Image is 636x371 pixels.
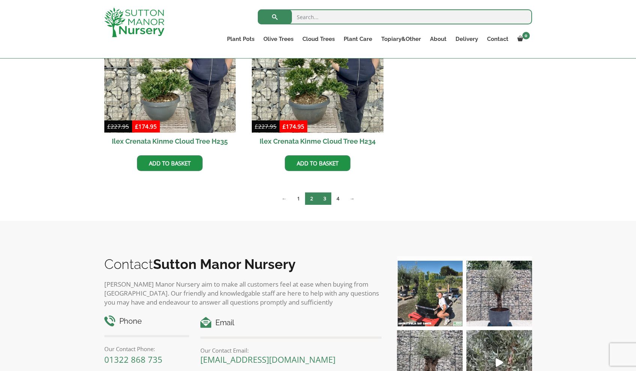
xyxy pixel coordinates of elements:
img: Ilex Crenata Kinme Cloud Tree H235 [104,1,236,133]
span: £ [107,123,111,130]
a: Add to basket: “Ilex Crenata Kinme Cloud Tree H235” [137,155,203,171]
a: Sale! Ilex Crenata Kinme Cloud Tree H234 [252,1,383,150]
a: [EMAIL_ADDRESS][DOMAIN_NAME] [200,354,335,365]
a: Plant Care [339,34,377,44]
a: About [426,34,451,44]
input: Search... [258,9,532,24]
span: £ [283,123,286,130]
a: 01322 868 735 [104,354,162,365]
a: ← [277,192,292,205]
a: → [344,192,360,205]
nav: Product Pagination [104,192,532,208]
bdi: 174.95 [135,123,157,130]
img: Our elegant & picturesque Angustifolia Cones are an exquisite addition to your Bay Tree collectio... [397,261,463,326]
h2: Contact [104,256,382,272]
span: £ [255,123,258,130]
span: £ [135,123,138,130]
p: Our Contact Phone: [104,344,189,353]
a: Olive Trees [259,34,298,44]
a: Topiary&Other [377,34,426,44]
a: Plant Pots [223,34,259,44]
a: Delivery [451,34,483,44]
span: 0 [522,32,530,39]
h4: Phone [104,315,189,327]
a: Page 4 [331,192,344,205]
p: [PERSON_NAME] Manor Nursery aim to make all customers feel at ease when buying from [GEOGRAPHIC_D... [104,280,382,307]
a: Sale! Ilex Crenata Kinme Cloud Tree H235 [104,1,236,150]
a: Page 3 [318,192,331,205]
span: Page 2 [305,192,318,205]
img: logo [104,8,164,37]
a: Contact [483,34,513,44]
h2: Ilex Crenata Kinme Cloud Tree H234 [252,133,383,150]
a: Page 1 [292,192,305,205]
bdi: 174.95 [283,123,304,130]
svg: Play [496,358,503,367]
a: 0 [513,34,532,44]
a: Cloud Trees [298,34,339,44]
img: A beautiful multi-stem Spanish Olive tree potted in our luxurious fibre clay pots 😍😍 [466,261,532,326]
h4: Email [200,317,382,329]
b: Sutton Manor Nursery [153,256,296,272]
h2: Ilex Crenata Kinme Cloud Tree H235 [104,133,236,150]
bdi: 227.95 [107,123,129,130]
img: Ilex Crenata Kinme Cloud Tree H234 [252,1,383,133]
a: Add to basket: “Ilex Crenata Kinme Cloud Tree H234” [285,155,350,171]
bdi: 227.95 [255,123,277,130]
p: Our Contact Email: [200,346,382,355]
